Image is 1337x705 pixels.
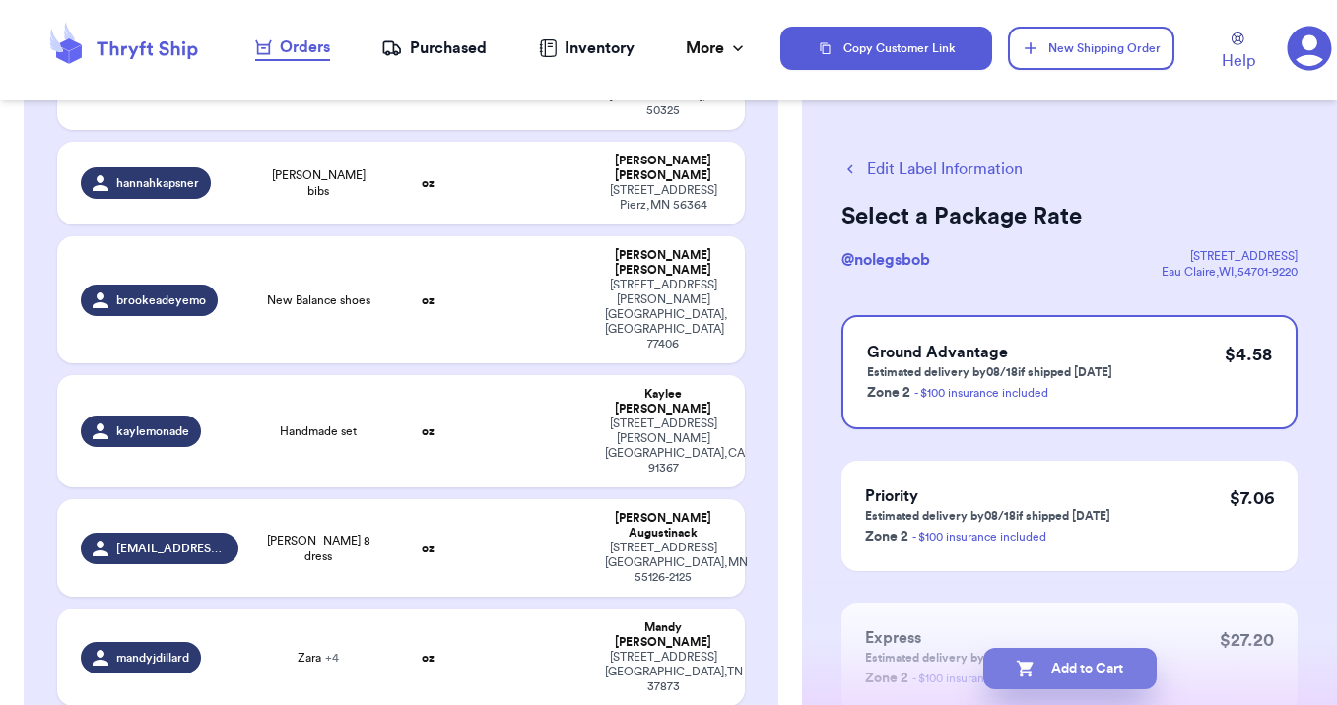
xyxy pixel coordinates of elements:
[116,175,199,191] span: hannahkapsner
[298,650,339,666] span: Zara
[841,158,1023,181] button: Edit Label Information
[422,294,435,306] strong: oz
[865,488,918,504] span: Priority
[605,183,720,213] div: [STREET_ADDRESS] Pierz , MN 56364
[867,345,1008,360] span: Ground Advantage
[116,650,189,666] span: mandyjdillard
[605,417,720,476] div: [STREET_ADDRESS][PERSON_NAME] [GEOGRAPHIC_DATA] , CA 91367
[422,177,435,189] strong: oz
[325,652,339,664] span: + 4
[605,650,720,694] div: [STREET_ADDRESS] [GEOGRAPHIC_DATA] , TN 37873
[1008,27,1173,70] button: New Shipping Order
[841,252,930,268] span: @ nolegsbob
[1222,49,1255,73] span: Help
[1162,248,1298,264] div: [STREET_ADDRESS]
[605,387,720,417] div: Kaylee [PERSON_NAME]
[983,648,1157,689] button: Add to Cart
[116,423,189,439] span: kaylemonade
[116,292,206,308] span: brookeadeyemo
[605,541,720,585] div: [STREET_ADDRESS] [GEOGRAPHIC_DATA] , MN 55126-2125
[1222,32,1255,73] a: Help
[422,425,435,437] strong: oz
[867,364,1112,380] p: Estimated delivery by 08/18 if shipped [DATE]
[914,387,1048,399] a: - $100 insurance included
[422,543,435,554] strong: oz
[280,423,357,439] span: Handmade set
[912,531,1046,543] a: - $100 insurance included
[262,533,375,564] span: [PERSON_NAME] 8 dress
[255,35,330,61] a: Orders
[1220,626,1274,654] p: $ 27.20
[116,541,226,556] span: [EMAIL_ADDRESS][DOMAIN_NAME]
[605,511,720,541] div: [PERSON_NAME] Augustinack
[780,27,993,70] button: Copy Customer Link
[865,630,921,646] span: Express
[1230,484,1274,512] p: $ 7.06
[865,530,908,544] span: Zone 2
[1225,341,1272,368] p: $ 4.58
[255,35,330,59] div: Orders
[686,36,748,60] div: More
[381,36,487,60] a: Purchased
[539,36,635,60] a: Inventory
[865,508,1110,524] p: Estimated delivery by 08/18 if shipped [DATE]
[605,154,720,183] div: [PERSON_NAME] [PERSON_NAME]
[605,248,720,278] div: [PERSON_NAME] [PERSON_NAME]
[1287,26,1332,71] a: 1
[605,620,720,650] div: Mandy [PERSON_NAME]
[1162,264,1298,280] div: Eau Claire , WI , 54701-9220
[267,292,370,308] span: New Balance shoes
[262,167,375,199] span: [PERSON_NAME] bibs
[867,386,910,400] span: Zone 2
[422,652,435,664] strong: oz
[605,278,720,352] div: [STREET_ADDRESS][PERSON_NAME] [GEOGRAPHIC_DATA] , [GEOGRAPHIC_DATA] 77406
[841,201,1298,232] h2: Select a Package Rate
